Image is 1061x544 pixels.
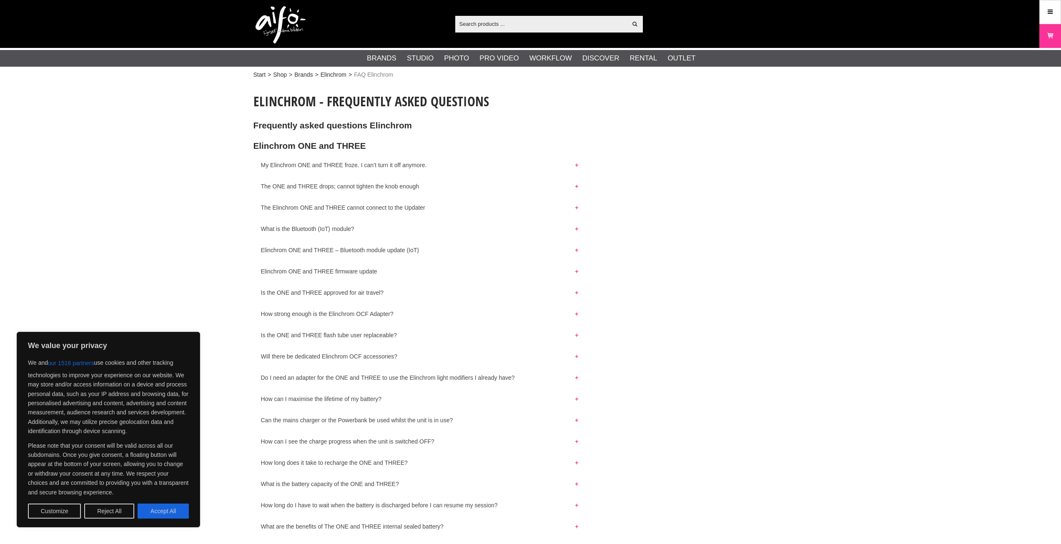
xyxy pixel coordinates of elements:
button: How long do I have to wait when the battery is discharged before I can resume my session? [253,498,586,509]
button: Will there be dedicated Elinchrom OCF accessories? [253,349,586,360]
h2: Frequently asked questions Elinchrom [253,120,808,132]
p: Please note that your consent will be valid across all our subdomains. Once you give consent, a f... [28,441,189,497]
p: We value your privacy [28,341,189,351]
img: logo.png [256,6,306,44]
a: Discover [582,53,620,64]
div: We value your privacy [17,332,200,527]
button: Is the ONE and THREE flash tube user replaceable? [253,328,586,338]
span: FAQ Elinchrom [354,70,393,79]
button: Customize [28,504,81,519]
h1: Elinchrom - Frequently asked questions [253,92,808,110]
a: Photo [444,53,469,64]
span: > [289,70,292,79]
button: What is the battery capacity of the ONE and THREE? [253,476,586,487]
button: Is the ONE and THREE approved for air travel? [253,285,586,296]
button: How strong enough is the Elinchrom OCF Adapter? [253,306,586,317]
a: Elinchrom [321,70,346,79]
a: Studio [407,53,434,64]
button: Elinchrom ONE and THREE firmware update [253,264,586,275]
button: Elinchrom ONE and THREE – Bluetooth module update (IoT) [253,243,586,253]
button: our 1516 partners [48,356,94,371]
input: Search products ... [455,18,627,30]
button: How long does it take to recharge the ONE and THREE? [253,455,586,466]
span: > [315,70,319,79]
button: What is the Bluetooth (IoT) module? [253,221,586,232]
button: My Elinchrom ONE and THREE froze. I can’t turn it off anymore. [253,158,586,168]
button: Reject All [84,504,134,519]
a: Workflow [529,53,572,64]
a: Start [253,70,266,79]
button: Do I need an adapter for the ONE and THREE to use the Elinchrom light modifiers I already have? [253,370,586,381]
p: We and use cookies and other tracking technologies to improve your experience on our website. We ... [28,356,189,436]
button: How can I maximise the lifetime of my battery? [253,391,586,402]
button: The ONE and THREE drops; cannot tighten the knob enough [253,179,586,190]
button: Can the mains charger or the Powerbank be used whilst the unit is in use? [253,413,586,424]
a: Rental [630,53,657,64]
a: Shop [273,70,287,79]
a: Brands [367,53,396,64]
a: Brands [294,70,313,79]
span: > [349,70,352,79]
h2: Elinchrom ONE and THREE [253,140,808,152]
button: How can I see the charge progress when the unit is switched OFF? [253,434,586,445]
button: What are the benefits of The ONE and THREE internal sealed battery? [253,519,586,530]
span: > [268,70,271,79]
a: Pro Video [479,53,519,64]
button: Accept All [138,504,189,519]
button: The Elinchrom ONE and THREE cannot connect to the Updater [253,200,586,211]
a: Outlet [667,53,695,64]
